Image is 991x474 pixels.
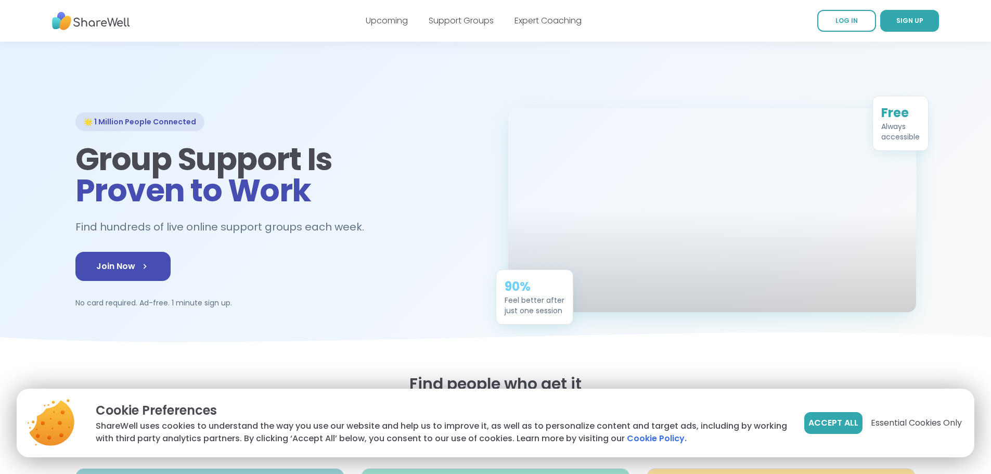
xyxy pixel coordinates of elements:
span: Accept All [808,417,858,429]
p: No card required. Ad-free. 1 minute sign up. [75,298,483,308]
a: LOG IN [817,10,876,32]
h1: Group Support Is [75,144,483,206]
a: Upcoming [366,15,408,27]
p: Cookie Preferences [96,401,788,420]
div: 90% [505,278,564,295]
span: SIGN UP [896,16,923,25]
a: Expert Coaching [514,15,582,27]
a: SIGN UP [880,10,939,32]
div: Always accessible [881,121,920,142]
p: ShareWell uses cookies to understand the way you use our website and help us to improve it, as we... [96,420,788,445]
button: Accept All [804,412,863,434]
h2: Find hundreds of live online support groups each week. [75,219,375,236]
span: Join Now [96,260,150,273]
span: Essential Cookies Only [871,417,962,429]
span: Proven to Work [75,169,311,212]
a: Join Now [75,252,171,281]
a: Cookie Policy. [627,432,687,445]
a: Support Groups [429,15,494,27]
div: 🌟 1 Million People Connected [75,112,204,131]
img: ShareWell Nav Logo [52,7,130,35]
div: Feel better after just one session [505,295,564,316]
h2: Find people who get it [75,375,916,393]
span: LOG IN [835,16,858,25]
div: Free [881,105,920,121]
